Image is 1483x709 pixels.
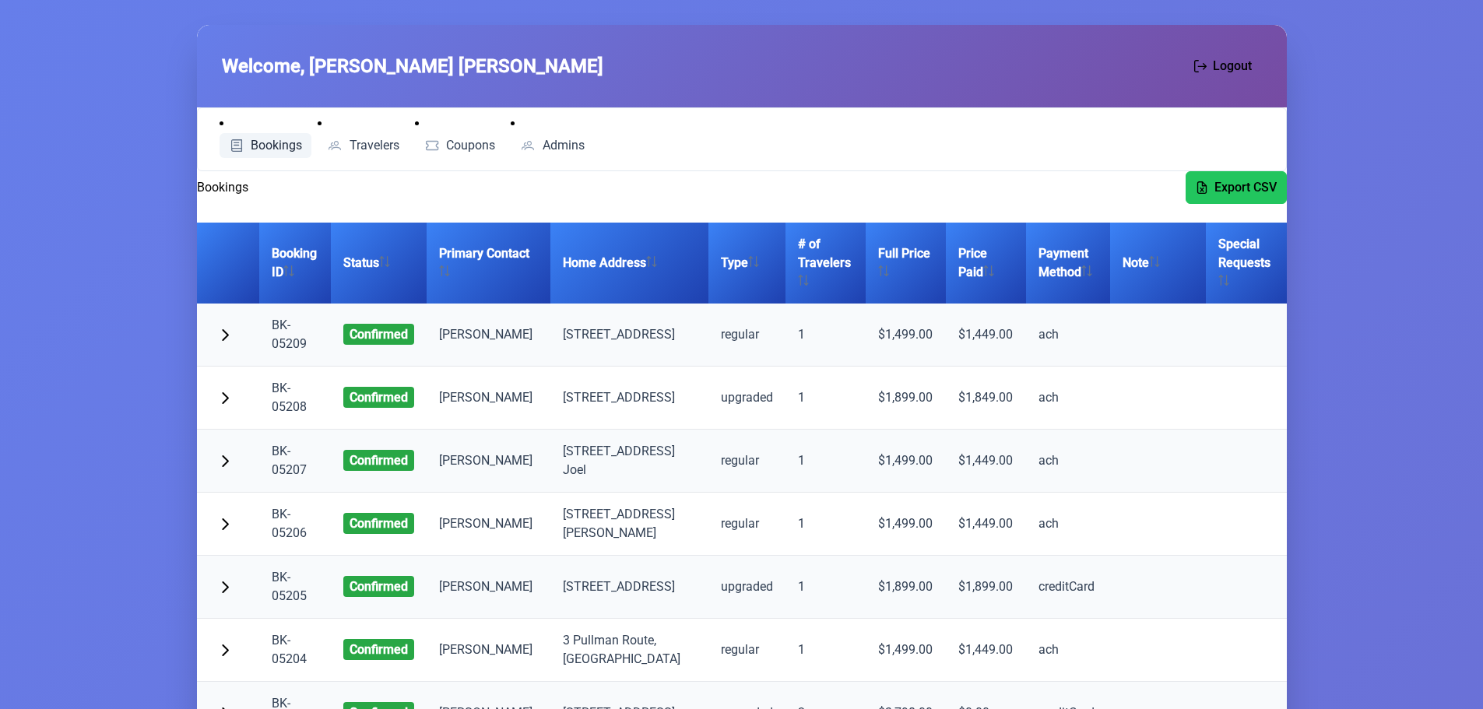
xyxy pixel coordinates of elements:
[550,556,708,619] td: [STREET_ADDRESS]
[272,381,307,414] a: BK-05208
[343,450,414,471] span: confirmed
[511,114,594,158] li: Admins
[415,133,505,158] a: Coupons
[543,139,585,152] span: Admins
[1026,304,1110,367] td: ach
[946,304,1026,367] td: $1,449.00
[785,304,866,367] td: 1
[550,493,708,556] td: [STREET_ADDRESS][PERSON_NAME]
[318,133,409,158] a: Travelers
[1214,178,1277,197] span: Export CSV
[1026,430,1110,493] td: ach
[272,633,307,666] a: BK-05204
[415,114,505,158] li: Coupons
[427,367,551,430] td: [PERSON_NAME]
[259,223,331,304] th: Booking ID
[197,178,248,197] h2: Bookings
[785,367,866,430] td: 1
[427,619,551,682] td: [PERSON_NAME]
[785,430,866,493] td: 1
[866,223,946,304] th: Full Price
[343,576,414,597] span: confirmed
[427,493,551,556] td: [PERSON_NAME]
[708,430,785,493] td: regular
[272,444,307,477] a: BK-05207
[427,556,551,619] td: [PERSON_NAME]
[866,556,946,619] td: $1,899.00
[785,493,866,556] td: 1
[550,304,708,367] td: [STREET_ADDRESS]
[1184,50,1262,82] button: Logout
[331,223,427,304] th: Status
[427,223,551,304] th: Primary Contact
[222,52,603,80] span: Welcome, [PERSON_NAME] [PERSON_NAME]
[1026,223,1110,304] th: Payment Method
[708,556,785,619] td: upgraded
[550,223,708,304] th: Home Address
[343,387,414,408] span: confirmed
[866,304,946,367] td: $1,499.00
[343,324,414,345] span: confirmed
[1206,223,1287,304] th: Special Requests
[785,223,866,304] th: # of Travelers
[946,619,1026,682] td: $1,449.00
[272,507,307,540] a: BK-05206
[550,367,708,430] td: [STREET_ADDRESS]
[251,139,302,152] span: Bookings
[343,513,414,534] span: confirmed
[1026,493,1110,556] td: ach
[866,367,946,430] td: $1,899.00
[866,430,946,493] td: $1,499.00
[350,139,399,152] span: Travelers
[427,430,551,493] td: [PERSON_NAME]
[785,619,866,682] td: 1
[1026,619,1110,682] td: ach
[708,493,785,556] td: regular
[946,367,1026,430] td: $1,849.00
[446,139,495,152] span: Coupons
[866,493,946,556] td: $1,499.00
[866,619,946,682] td: $1,499.00
[708,619,785,682] td: regular
[272,570,307,603] a: BK-05205
[708,304,785,367] td: regular
[708,367,785,430] td: upgraded
[318,114,409,158] li: Travelers
[220,133,312,158] a: Bookings
[708,223,785,304] th: Type
[343,639,414,660] span: confirmed
[272,318,307,351] a: BK-05209
[511,133,594,158] a: Admins
[550,619,708,682] td: 3 Pullman Route, [GEOGRAPHIC_DATA]
[1213,57,1252,75] span: Logout
[220,114,312,158] li: Bookings
[946,223,1026,304] th: Price Paid
[1110,223,1206,304] th: Note
[550,430,708,493] td: [STREET_ADDRESS] Joel
[785,556,866,619] td: 1
[946,556,1026,619] td: $1,899.00
[946,493,1026,556] td: $1,449.00
[1026,367,1110,430] td: ach
[946,430,1026,493] td: $1,449.00
[1186,171,1287,204] button: Export CSV
[1026,556,1110,619] td: creditCard
[427,304,551,367] td: [PERSON_NAME]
